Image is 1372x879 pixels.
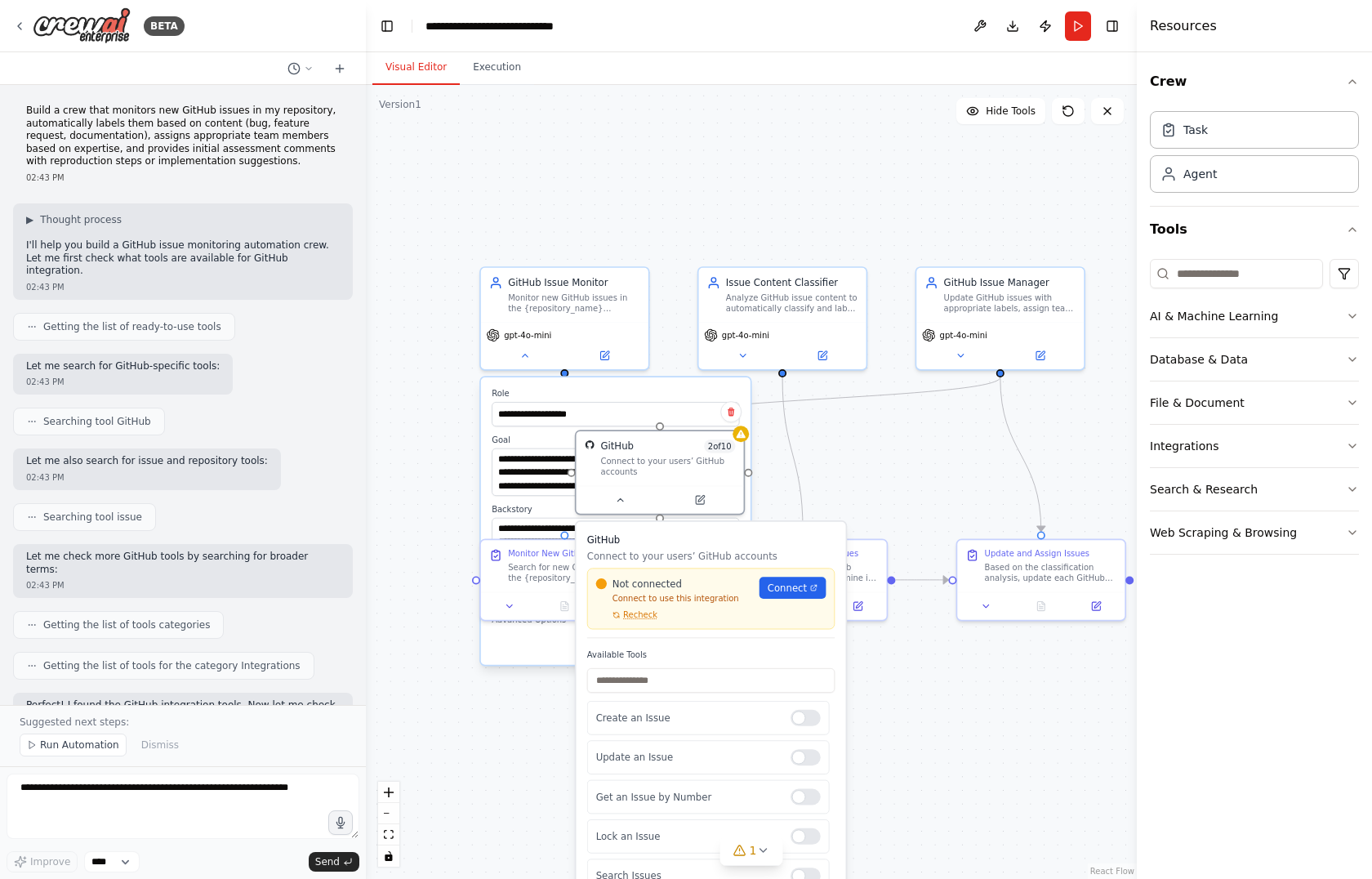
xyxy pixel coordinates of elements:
[40,738,119,752] span: Run Automation
[378,846,399,867] button: toggle interactivity
[328,810,353,835] button: Click to speak your automation idea
[746,548,858,559] div: Classify and Analyze Issues
[1183,122,1208,138] div: Task
[309,852,359,872] button: Send
[596,751,780,765] p: Update an Issue
[1150,468,1359,511] button: Search & Research
[40,213,122,226] span: Thought process
[956,539,1126,622] div: Update and Assign IssuesBased on the classification analysis, update each GitHub issue with appro...
[720,836,783,866] button: 1
[1150,381,1359,424] button: File & Document
[26,360,220,373] p: Let me search for GitHub-specific tools:
[378,803,399,824] button: zoom out
[508,276,640,290] div: GitHub Issue Monitor
[327,59,353,78] button: Start a new chat
[697,266,867,371] div: Issue Content ClassifierAnalyze GitHub issue content to automatically classify and label issues b...
[1150,59,1359,105] button: Crew
[460,51,534,85] button: Execution
[26,579,340,591] div: 02:43 PM
[43,659,301,672] span: Getting the list of tools for the category Integrations
[141,738,179,752] span: Dismiss
[492,614,566,625] span: Advanced Options
[759,577,826,599] a: Connect
[985,562,1117,584] div: Based on the classification analysis, update each GitHub issue with appropriate labels, assign te...
[895,573,948,587] g: Edge from 3595f90b-c226-4934-968a-4a8635253d29 to bd02c83b-834f-4c48-a3a7-f53705469dad
[43,415,151,428] span: Searching tool GitHub
[944,292,1076,315] div: Update GitHub issues with appropriate labels, assign team members based on expertise areas, and a...
[1150,425,1359,467] button: Integrations
[536,598,594,614] button: No output available
[596,830,780,844] p: Lock an Issue
[20,716,346,729] p: Suggested next steps:
[26,455,268,468] p: Let me also search for issue and repository tools:
[425,18,554,34] nav: breadcrumb
[26,281,340,293] div: 02:43 PM
[1150,16,1217,36] h4: Resources
[7,851,78,872] button: Improve
[587,533,835,547] h3: GitHub
[623,609,657,620] span: Recheck
[750,842,757,859] span: 1
[376,15,399,38] button: Hide left sidebar
[372,51,460,85] button: Visual Editor
[26,699,340,725] p: Perfect! I found the GitHub integration tools. Now let me check the GitHub connection status:
[596,790,780,804] p: Get an Issue by Number
[1150,105,1359,206] div: Crew
[315,855,340,868] span: Send
[479,539,649,622] div: Monitor New GitHub IssuesSearch for new GitHub issues in the {repository_name} repository that ha...
[378,824,399,846] button: fit view
[1001,347,1078,364] button: Open in side panel
[1101,15,1124,38] button: Hide right sidebar
[915,266,1085,371] div: GitHub Issue ManagerUpdate GitHub issues with appropriate labels, assign team members based on ex...
[492,388,739,399] label: Role
[600,439,633,453] div: GitHub
[26,213,122,226] button: ▶Thought process
[985,548,1089,559] div: Update and Assign Issues
[479,266,649,371] div: GitHub Issue MonitorMonitor new GitHub issues in the {repository_name} repository and retrieve th...
[508,548,618,559] div: Monitor New GitHub Issues
[940,330,987,341] span: gpt-4o-mini
[378,782,399,803] button: zoom in
[26,551,340,576] p: Let me check more GitHub tools by searching for broader terms:
[26,172,340,184] div: 02:43 PM
[776,377,810,532] g: Edge from 968ce0a9-e022-40cd-b70d-41c0887840a1 to 3595f90b-c226-4934-968a-4a8635253d29
[379,98,421,111] div: Version 1
[378,782,399,867] div: React Flow controls
[492,504,739,515] label: Backstory
[726,276,858,290] div: Issue Content Classifier
[492,435,739,445] label: Goal
[281,59,320,78] button: Switch to previous chat
[1150,511,1359,554] button: Web Scraping & Browsing
[653,377,1007,420] g: Edge from 7a934c7c-8b25-4ee2-af46-fa40e2b9ba51 to 7b1456c2-e243-48c8-8b9b-bf310ed66d49
[596,711,780,725] p: Create an Issue
[492,613,739,627] button: Advanced Options
[600,456,735,478] div: Connect to your users’ GitHub accounts
[1150,207,1359,252] button: Tools
[133,734,187,756] button: Dismiss
[26,239,340,278] p: I'll help you build a GitHub issue monitoring automation crew. Let me first check what tools are ...
[1150,295,1359,337] button: AI & Machine Learning
[720,401,742,422] button: Delete node
[33,7,131,44] img: Logo
[612,577,682,591] span: Not connected
[566,347,643,364] button: Open in side panel
[596,609,657,620] button: Recheck
[20,734,127,756] button: Run Automation
[575,430,745,515] div: GitHubGitHub2of10Connect to your users’ GitHub accountsGitHubConnect to your users’ GitHub accoun...
[596,593,751,604] p: Connect to use this integration
[587,549,835,563] p: Connect to your users’ GitHub accounts
[1150,252,1359,568] div: Tools
[784,347,861,364] button: Open in side panel
[587,649,835,660] label: Available Tools
[768,581,807,595] span: Connect
[26,213,33,226] span: ▶
[1150,338,1359,381] button: Database & Data
[726,292,858,315] div: Analyze GitHub issue content to automatically classify and label issues based on their type: bug ...
[661,492,738,508] button: Open in side panel
[746,562,879,584] div: Analyze each new GitHub issue's content to determine its type and classification. Review the titl...
[508,292,640,315] div: Monitor new GitHub issues in the {repository_name} repository and retrieve their details for proc...
[26,471,268,484] div: 02:43 PM
[43,320,221,333] span: Getting the list of ready-to-use tools
[30,855,70,868] span: Improve
[993,377,1048,532] g: Edge from 7a934c7c-8b25-4ee2-af46-fa40e2b9ba51 to bd02c83b-834f-4c48-a3a7-f53705469dad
